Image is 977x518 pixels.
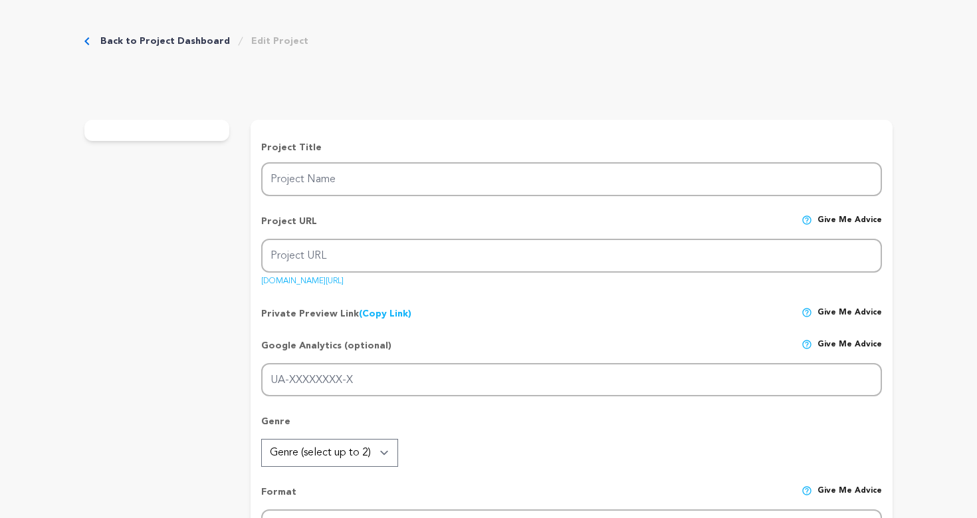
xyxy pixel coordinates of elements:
[802,307,812,318] img: help-circle.svg
[251,35,308,48] a: Edit Project
[817,485,882,509] span: Give me advice
[817,339,882,363] span: Give me advice
[261,215,317,239] p: Project URL
[817,215,882,239] span: Give me advice
[261,141,882,154] p: Project Title
[261,272,344,285] a: [DOMAIN_NAME][URL]
[261,485,296,509] p: Format
[802,485,812,496] img: help-circle.svg
[802,215,812,225] img: help-circle.svg
[261,162,882,196] input: Project Name
[261,339,391,363] p: Google Analytics (optional)
[802,339,812,350] img: help-circle.svg
[261,415,882,439] p: Genre
[817,307,882,321] span: Give me advice
[261,363,882,397] input: UA-XXXXXXXX-X
[359,309,411,319] a: (Copy Link)
[261,239,882,273] input: Project URL
[100,35,230,48] a: Back to Project Dashboard
[84,35,308,48] div: Breadcrumb
[261,307,411,321] p: Private Preview Link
